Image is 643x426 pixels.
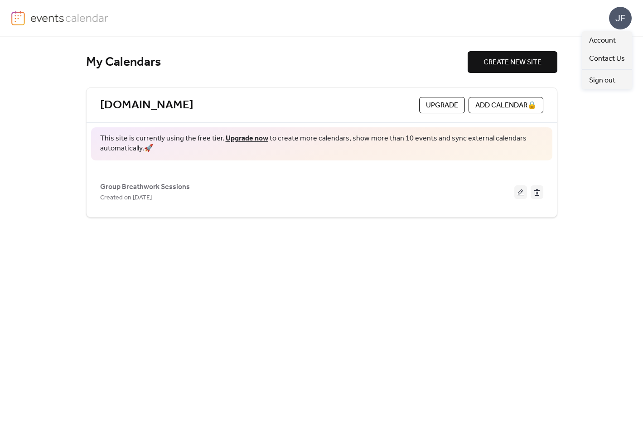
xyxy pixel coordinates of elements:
img: logo-type [30,11,109,24]
span: Created on [DATE] [100,193,152,203]
span: Group Breathwork Sessions [100,182,190,193]
button: Upgrade [419,97,465,113]
span: CREATE NEW SITE [483,57,541,68]
a: Upgrade now [226,131,268,145]
button: CREATE NEW SITE [468,51,557,73]
a: Group Breathwork Sessions [100,184,190,189]
div: My Calendars [86,54,468,70]
span: Upgrade [426,100,458,111]
a: Account [582,31,632,49]
span: Account [589,35,616,46]
div: JF [609,7,632,29]
a: Contact Us [582,49,632,68]
span: Contact Us [589,53,625,64]
a: [DOMAIN_NAME] [100,98,193,113]
img: logo [11,11,25,25]
span: Sign out [589,75,615,86]
span: This site is currently using the free tier. to create more calendars, show more than 10 events an... [100,134,543,154]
